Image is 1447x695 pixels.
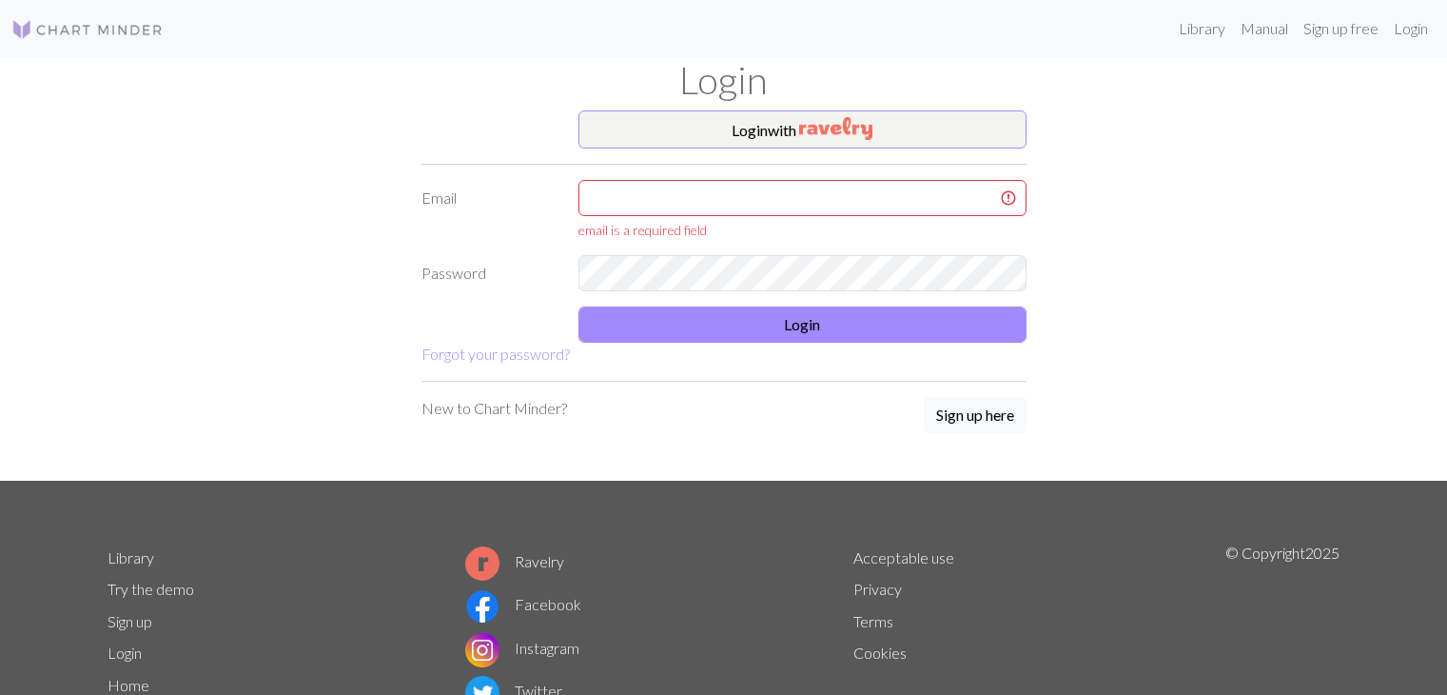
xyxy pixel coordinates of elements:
[108,676,149,694] a: Home
[578,307,1027,343] button: Login
[108,612,152,630] a: Sign up
[1171,10,1233,48] a: Library
[465,633,499,667] img: Instagram logo
[853,580,902,598] a: Privacy
[421,345,570,363] a: Forgot your password?
[1233,10,1296,48] a: Manual
[578,220,1027,240] div: email is a required field
[108,644,142,662] a: Login
[421,397,567,420] p: New to Chart Minder?
[410,180,567,240] label: Email
[799,117,872,140] img: Ravelry
[465,589,499,624] img: Facebook logo
[465,552,564,570] a: Ravelry
[1386,10,1436,48] a: Login
[578,110,1027,149] button: Loginwith
[924,397,1027,433] button: Sign up here
[108,548,154,566] a: Library
[11,18,164,41] img: Logo
[853,548,954,566] a: Acceptable use
[410,255,567,291] label: Password
[1296,10,1386,48] a: Sign up free
[853,612,893,630] a: Terms
[853,644,907,662] a: Cookies
[108,580,194,598] a: Try the demo
[465,546,499,581] img: Ravelry logo
[465,639,579,657] a: Instagram
[924,397,1027,435] a: Sign up here
[96,57,1352,103] h1: Login
[465,595,581,613] a: Facebook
